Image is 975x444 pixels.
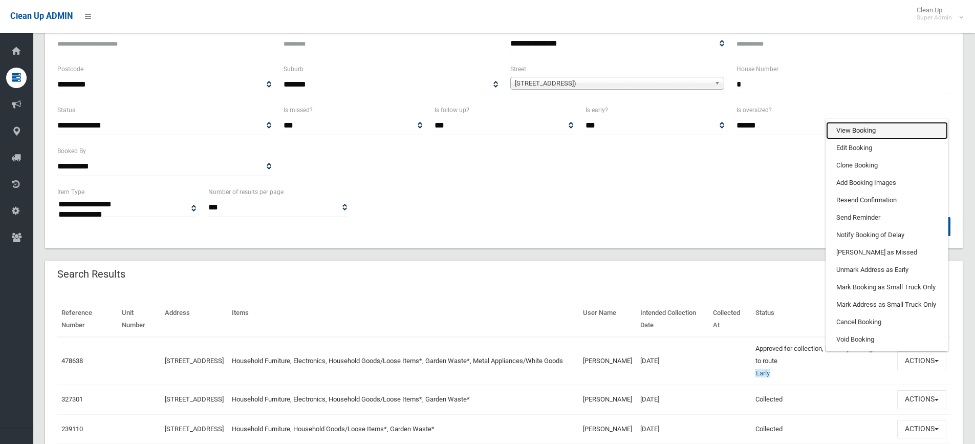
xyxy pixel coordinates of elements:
a: Add Booking Images [826,174,948,192]
td: [PERSON_NAME] [579,337,636,385]
a: [PERSON_NAME] as Missed [826,244,948,261]
a: Send Reminder [826,209,948,226]
td: Collected [751,385,893,414]
th: Collected At [709,302,751,337]
a: 327301 [61,395,83,403]
td: [DATE] [636,337,709,385]
a: Mark Address as Small Truck Only [826,296,948,313]
a: Unmark Address as Early [826,261,948,279]
th: Status [751,302,893,337]
span: Clean Up [912,6,962,22]
small: Super Admin [917,14,952,22]
a: Void Booking [826,331,948,348]
a: [STREET_ADDRESS] [165,357,224,365]
td: Household Furniture, Electronics, Household Goods/Loose Items*, Garden Waste*, Metal Appliances/W... [228,337,579,385]
button: Actions [897,351,946,370]
label: Street [510,64,526,75]
span: Early [755,369,770,377]
td: Approved for collection, but not yet assigned to route [751,337,893,385]
label: Item Type [57,186,84,198]
label: House Number [736,64,778,75]
a: Mark Booking as Small Truck Only [826,279,948,296]
a: Resend Confirmation [826,192,948,209]
td: [DATE] [636,385,709,414]
a: 239110 [61,425,83,433]
a: Cancel Booking [826,313,948,331]
span: Clean Up ADMIN [10,11,73,21]
button: Actions [897,420,946,439]
a: Notify Booking of Delay [826,226,948,244]
td: Household Furniture, Electronics, Household Goods/Loose Items*, Garden Waste* [228,385,579,414]
label: Booked By [57,145,86,157]
header: Search Results [45,264,138,284]
a: Clone Booking [826,157,948,174]
button: Actions [897,390,946,409]
th: Items [228,302,579,337]
th: Intended Collection Date [636,302,709,337]
td: [PERSON_NAME] [579,385,636,414]
th: Address [161,302,228,337]
span: [STREET_ADDRESS]) [515,77,710,90]
label: Is follow up? [435,104,469,116]
label: Is missed? [284,104,313,116]
td: Household Furniture, Household Goods/Loose Items*, Garden Waste* [228,414,579,444]
th: User Name [579,302,636,337]
a: [STREET_ADDRESS] [165,425,224,433]
label: Suburb [284,64,304,75]
th: Reference Number [57,302,118,337]
a: Edit Booking [826,139,948,157]
a: 478638 [61,357,83,365]
td: Collected [751,414,893,444]
label: Is oversized? [736,104,772,116]
td: [PERSON_NAME] [579,414,636,444]
a: [STREET_ADDRESS] [165,395,224,403]
td: [DATE] [636,414,709,444]
a: View Booking [826,122,948,139]
label: Is early? [586,104,608,116]
label: Number of results per page [208,186,284,198]
label: Postcode [57,64,83,75]
label: Status [57,104,75,116]
th: Unit Number [118,302,161,337]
